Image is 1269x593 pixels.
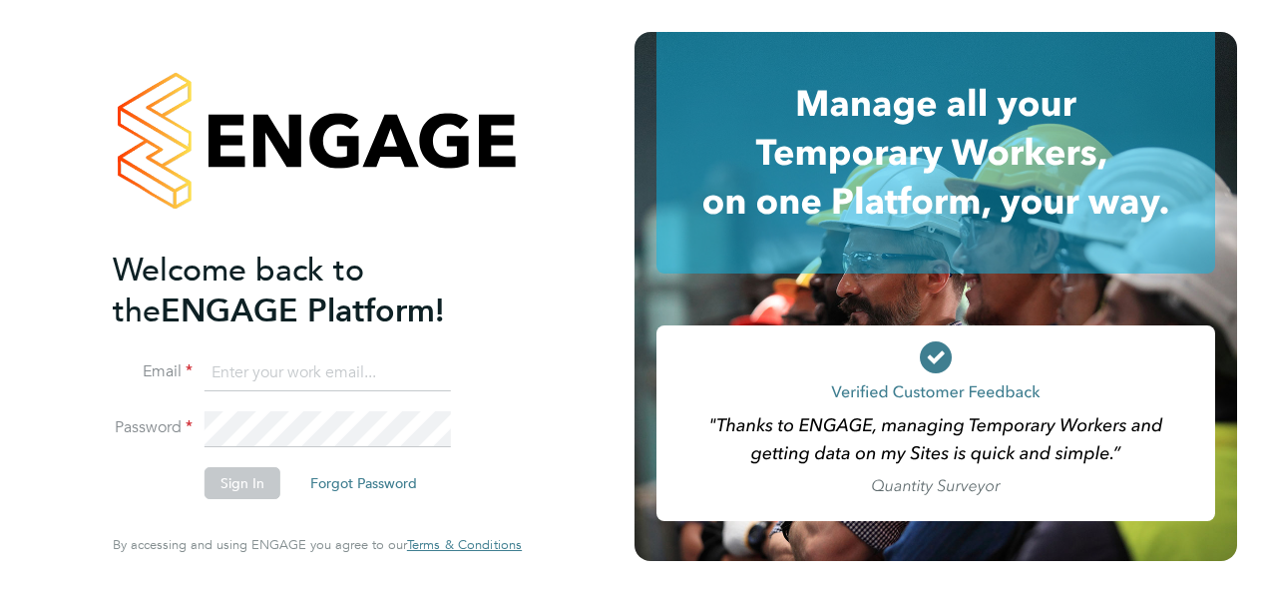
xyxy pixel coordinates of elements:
[113,251,364,330] span: Welcome back to the
[407,537,522,553] a: Terms & Conditions
[113,361,193,382] label: Email
[113,417,193,438] label: Password
[294,467,433,499] button: Forgot Password
[205,355,451,391] input: Enter your work email...
[113,250,502,331] h2: ENGAGE Platform!
[113,536,522,553] span: By accessing and using ENGAGE you agree to our
[407,536,522,553] span: Terms & Conditions
[205,467,280,499] button: Sign In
